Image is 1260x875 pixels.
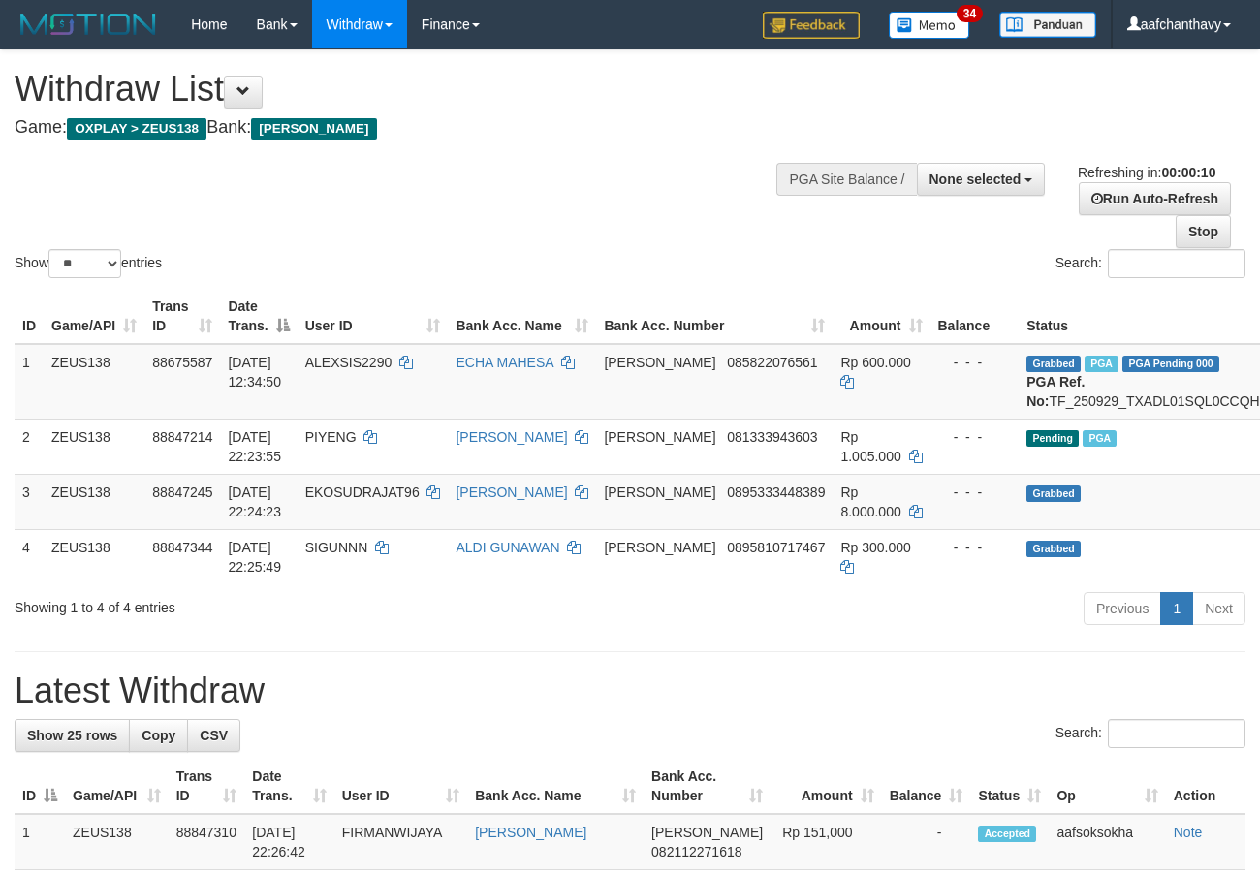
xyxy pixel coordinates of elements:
[1161,165,1215,180] strong: 00:00:10
[1055,249,1245,278] label: Search:
[840,540,910,555] span: Rp 300.000
[1122,356,1219,372] span: PGA Pending
[169,759,245,814] th: Trans ID: activate to sort column ascending
[727,484,825,500] span: Copy 0895333448389 to clipboard
[1026,485,1081,502] span: Grabbed
[15,70,821,109] h1: Withdraw List
[882,759,971,814] th: Balance: activate to sort column ascending
[978,826,1036,842] span: Accepted
[771,759,881,814] th: Amount: activate to sort column ascending
[15,759,65,814] th: ID: activate to sort column descending
[1192,592,1245,625] a: Next
[305,484,420,500] span: EKOSUDRAJAT96
[200,728,228,743] span: CSV
[467,759,644,814] th: Bank Acc. Name: activate to sort column ascending
[1079,182,1231,215] a: Run Auto-Refresh
[604,355,715,370] span: [PERSON_NAME]
[596,289,833,344] th: Bank Acc. Number: activate to sort column ascending
[244,814,333,870] td: [DATE] 22:26:42
[1026,541,1081,557] span: Grabbed
[334,759,468,814] th: User ID: activate to sort column ascending
[169,814,245,870] td: 88847310
[1174,825,1203,840] a: Note
[938,427,1012,447] div: - - -
[1055,719,1245,748] label: Search:
[334,814,468,870] td: FIRMANWIJAYA
[15,590,511,617] div: Showing 1 to 4 of 4 entries
[456,355,552,370] a: ECHA MAHESA
[44,344,144,420] td: ZEUS138
[187,719,240,752] a: CSV
[1049,759,1165,814] th: Op: activate to sort column ascending
[938,483,1012,502] div: - - -
[228,355,281,390] span: [DATE] 12:34:50
[152,484,212,500] span: 88847245
[15,672,1245,710] h1: Latest Withdraw
[228,540,281,575] span: [DATE] 22:25:49
[15,419,44,474] td: 2
[15,529,44,584] td: 4
[65,759,169,814] th: Game/API: activate to sort column ascending
[604,540,715,555] span: [PERSON_NAME]
[228,429,281,464] span: [DATE] 22:23:55
[1176,215,1231,248] a: Stop
[917,163,1046,196] button: None selected
[251,118,376,140] span: [PERSON_NAME]
[1078,165,1215,180] span: Refreshing in:
[475,825,586,840] a: [PERSON_NAME]
[305,540,368,555] span: SIGUNNN
[840,429,900,464] span: Rp 1.005.000
[727,355,817,370] span: Copy 085822076561 to clipboard
[27,728,117,743] span: Show 25 rows
[727,540,825,555] span: Copy 0895810717467 to clipboard
[67,118,206,140] span: OXPLAY > ZEUS138
[15,814,65,870] td: 1
[1085,356,1118,372] span: Marked by aafpengsreynich
[1166,759,1245,814] th: Action
[929,172,1022,187] span: None selected
[15,344,44,420] td: 1
[305,429,357,445] span: PIYENG
[727,429,817,445] span: Copy 081333943603 to clipboard
[1084,592,1161,625] a: Previous
[152,355,212,370] span: 88675587
[220,289,297,344] th: Date Trans.: activate to sort column descending
[1160,592,1193,625] a: 1
[129,719,188,752] a: Copy
[999,12,1096,38] img: panduan.png
[152,429,212,445] span: 88847214
[651,825,763,840] span: [PERSON_NAME]
[644,759,771,814] th: Bank Acc. Number: activate to sort column ascending
[840,355,910,370] span: Rp 600.000
[938,353,1012,372] div: - - -
[456,540,559,555] a: ALDI GUNAWAN
[44,474,144,529] td: ZEUS138
[298,289,449,344] th: User ID: activate to sort column ascending
[970,759,1049,814] th: Status: activate to sort column ascending
[15,289,44,344] th: ID
[1026,374,1085,409] b: PGA Ref. No:
[15,10,162,39] img: MOTION_logo.png
[44,289,144,344] th: Game/API: activate to sort column ascending
[604,484,715,500] span: [PERSON_NAME]
[1108,249,1245,278] input: Search:
[48,249,121,278] select: Showentries
[15,118,821,138] h4: Game: Bank:
[228,484,281,519] span: [DATE] 22:24:23
[1026,430,1079,447] span: Pending
[44,419,144,474] td: ZEUS138
[1026,356,1081,372] span: Grabbed
[65,814,169,870] td: ZEUS138
[833,289,929,344] th: Amount: activate to sort column ascending
[15,474,44,529] td: 3
[763,12,860,39] img: Feedback.jpg
[882,814,971,870] td: -
[651,844,741,859] span: Copy 082112271618 to clipboard
[1108,719,1245,748] input: Search:
[771,814,881,870] td: Rp 151,000
[930,289,1020,344] th: Balance
[44,529,144,584] td: ZEUS138
[305,355,393,370] span: ALEXSIS2290
[448,289,596,344] th: Bank Acc. Name: activate to sort column ascending
[957,5,983,22] span: 34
